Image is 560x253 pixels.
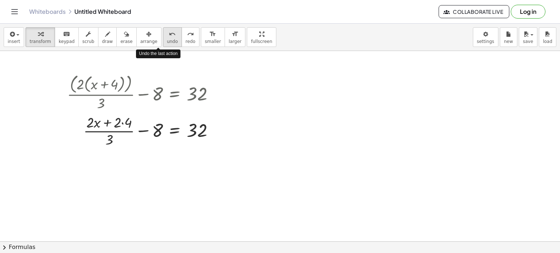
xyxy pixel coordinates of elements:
span: erase [120,39,132,44]
i: format_size [232,30,238,39]
button: format_sizelarger [225,27,245,47]
span: new [504,39,513,44]
button: draw [98,27,117,47]
span: larger [229,39,241,44]
span: save [523,39,533,44]
button: load [539,27,556,47]
button: scrub [78,27,98,47]
button: new [500,27,517,47]
button: undoundo [163,27,182,47]
button: Toggle navigation [9,6,20,17]
span: draw [102,39,113,44]
i: redo [187,30,194,39]
button: save [519,27,537,47]
button: keyboardkeypad [55,27,79,47]
button: insert [4,27,24,47]
span: keypad [59,39,75,44]
span: settings [477,39,494,44]
button: format_sizesmaller [201,27,225,47]
button: transform [26,27,55,47]
span: arrange [140,39,157,44]
span: smaller [205,39,221,44]
button: erase [116,27,136,47]
button: Log in [511,5,545,19]
span: fullscreen [251,39,272,44]
div: Undo the last action [136,50,180,58]
span: insert [8,39,20,44]
span: load [543,39,552,44]
span: transform [30,39,51,44]
span: redo [186,39,195,44]
i: format_size [209,30,216,39]
span: Collaborate Live [445,8,503,15]
span: scrub [82,39,94,44]
span: undo [167,39,178,44]
i: keyboard [63,30,70,39]
button: fullscreen [247,27,276,47]
a: Whiteboards [29,8,66,15]
button: settings [473,27,498,47]
i: undo [169,30,176,39]
button: redoredo [182,27,199,47]
button: arrange [136,27,162,47]
button: Collaborate Live [439,5,509,18]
